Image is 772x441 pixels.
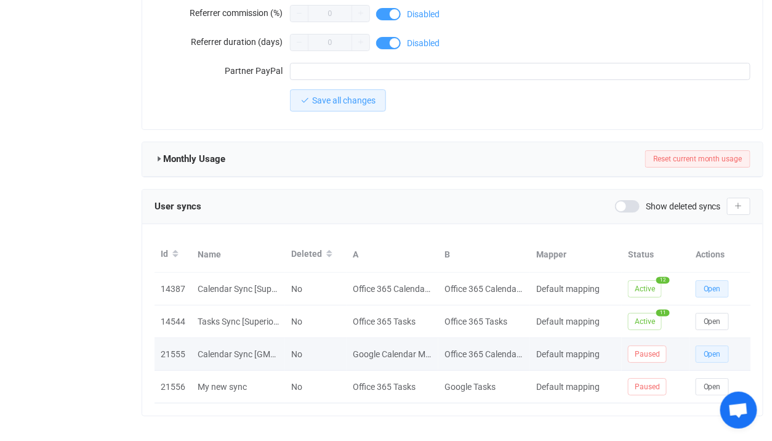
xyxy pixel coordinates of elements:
[622,248,690,262] div: Status
[704,317,721,326] span: Open
[628,313,662,330] span: Active
[530,315,621,329] div: Default mapping
[347,248,438,262] div: A
[656,310,670,317] span: 11
[155,30,290,54] label: Referrer duration (days)
[438,347,529,362] div: Office 365 Calendar Meetings
[155,380,191,394] div: 21556
[191,315,285,329] div: Tasks Sync [Superior A-365 <--> Agency B-365]
[530,347,621,362] div: Default mapping
[704,350,721,358] span: Open
[696,349,729,358] a: Open
[438,380,529,394] div: Google Tasks
[696,280,729,297] button: Open
[347,347,437,362] div: Google Calendar Meetings
[285,347,347,362] div: No
[347,380,437,394] div: Office 365 Tasks
[290,89,386,111] button: Save all changes
[704,285,721,293] span: Open
[155,315,191,329] div: 14544
[155,282,191,296] div: 14387
[163,150,225,168] span: Monthly Usage
[155,197,201,216] span: User syncs
[530,380,621,394] div: Default mapping
[696,378,729,395] button: Open
[347,315,437,329] div: Office 365 Tasks
[656,277,670,284] span: 12
[155,244,191,265] div: Id
[696,346,729,363] button: Open
[530,282,621,296] div: Default mapping
[155,59,290,83] label: Partner PayPal
[628,346,667,363] span: Paused
[438,315,529,329] div: Office 365 Tasks
[696,313,729,330] button: Open
[653,155,742,163] span: Reset current month usage
[530,248,622,262] div: Mapper
[438,248,530,262] div: B
[191,347,285,362] div: Calendar Sync [GMAIL]
[407,10,440,18] span: Disabled
[155,1,290,25] label: Referrer commission (%)
[191,380,285,394] div: My new sync
[696,283,729,293] a: Open
[312,95,376,105] span: Save all changes
[285,315,347,329] div: No
[407,39,440,47] span: Disabled
[285,282,347,296] div: No
[704,382,721,391] span: Open
[438,282,529,296] div: Office 365 Calendar Meetings
[628,378,667,395] span: Paused
[285,380,347,394] div: No
[646,202,721,211] span: Show deleted syncs
[285,244,347,265] div: Deleted
[696,316,729,326] a: Open
[191,282,285,296] div: Calendar Sync [Superior A-365 <--> Agency B-365]
[628,280,662,297] span: Active
[347,282,437,296] div: Office 365 Calendar Meetings
[720,392,757,429] div: Open chat
[191,248,285,262] div: Name
[696,381,729,391] a: Open
[645,150,750,168] button: Reset current month usage
[155,347,191,362] div: 21555
[690,248,751,262] div: Actions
